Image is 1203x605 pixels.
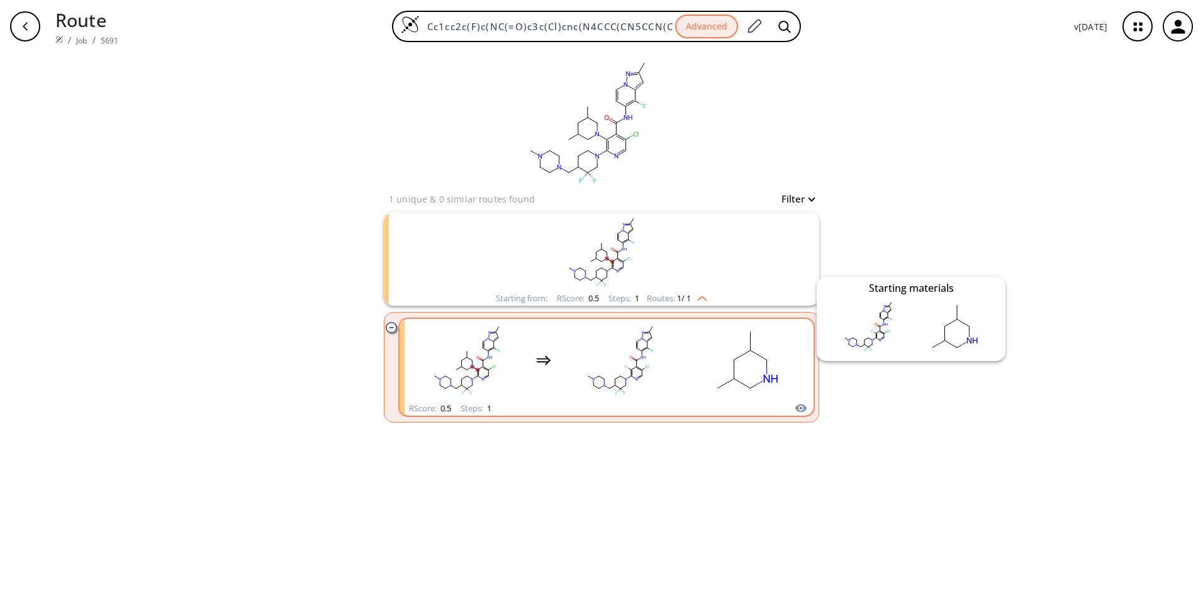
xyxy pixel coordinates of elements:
[557,294,599,302] div: RScore :
[55,36,63,43] img: Spaya logo
[1074,20,1107,33] p: v [DATE]
[675,14,738,39] button: Advanced
[101,35,119,46] a: 5691
[68,33,71,47] li: /
[409,404,451,413] div: RScore :
[384,206,819,429] ul: clusters
[389,192,535,206] p: 1 unique & 0 similar routes found
[401,15,420,34] img: Logo Spaya
[420,20,675,33] input: Enter SMILES
[564,321,677,399] svg: Cc1cc2c(F)c(NC(=O)c3c(Cl)cnc(N4CCC(CN5CCN(C)CC5)C(F)(F)C4)c3F)ccn2n1
[496,294,547,302] div: Starting from:
[439,402,451,414] span: 0.5
[438,213,765,291] svg: Cc1cc2c(F)c(NC(=O)c3c(Cl)cnc(N4CCC(CN5CCN(C)CC5)C(F)(F)C4)c3N3CC(C)CC(C)C3)ccn2n1
[485,402,491,414] span: 1
[633,292,639,304] span: 1
[831,298,906,355] svg: Cc1cc2c(F)c(NC(=O)c3c(Cl)cnc(N4CCC(CN5CCN(C)CC5)C(F)(F)C4)c3F)ccn2n1
[586,292,599,304] span: 0.5
[462,53,713,191] svg: Cc1cc2c(F)c(NC(=O)c3c(Cl)cnc(N4CCC(CN5CCN(C)CC5)C(F)(F)C4)c3N3CC(C)CC(C)C3)ccn2n1
[916,298,992,355] svg: CC1CNCC(C)C1
[690,321,803,399] svg: CC1CNCC(C)C1
[869,283,954,293] div: Starting material s
[461,404,491,413] div: Steps :
[410,321,523,399] svg: Cc1cc2c(F)c(NC(=O)c3c(Cl)cnc(N4CCC(CN5CCN(C)CC5)C(F)(F)C4)c3N3CC(C)CC(C)C3)ccn2n1
[92,33,96,47] li: /
[691,291,707,301] img: Up
[608,294,639,302] div: Steps :
[55,6,118,33] p: Route
[76,35,87,46] a: Job
[774,194,814,204] button: Filter
[647,294,707,302] div: Routes:
[677,294,691,302] span: 1 / 1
